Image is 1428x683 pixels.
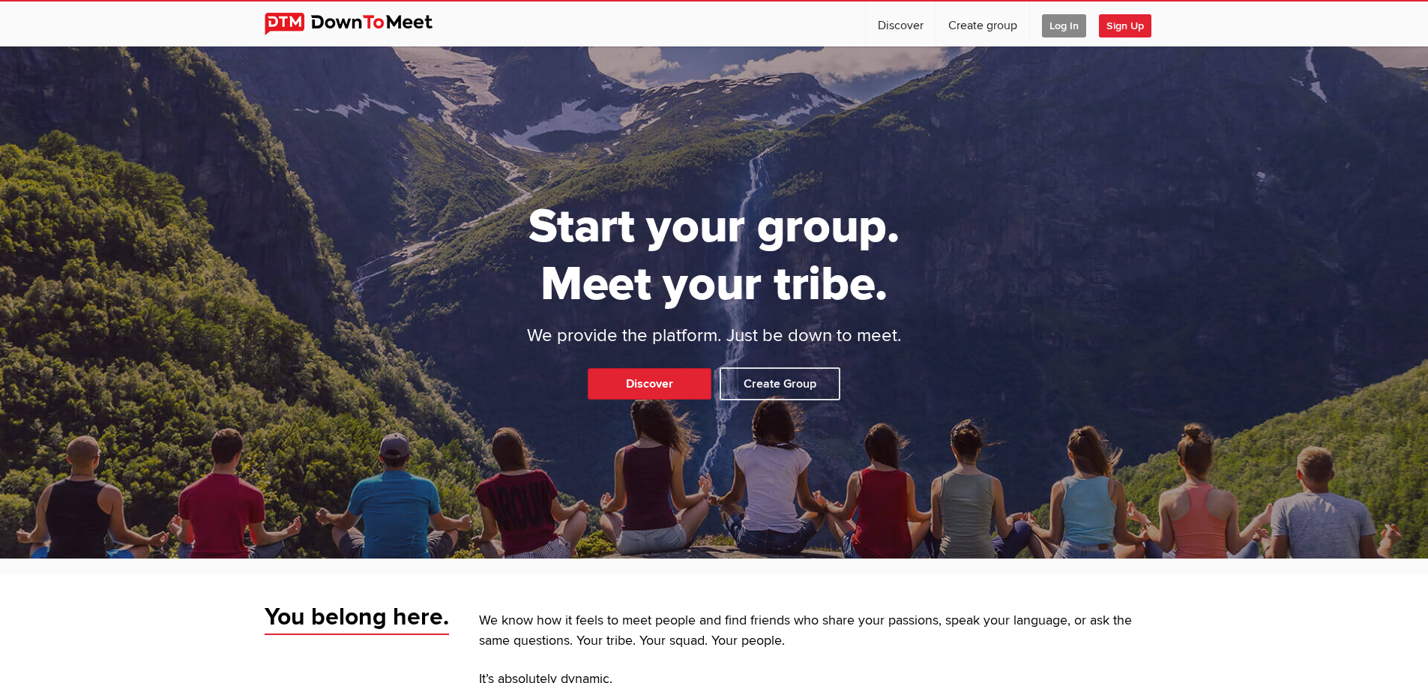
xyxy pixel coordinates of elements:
[265,13,456,35] img: DownToMeet
[265,602,449,635] span: You belong here.
[471,198,958,313] h1: Start your group. Meet your tribe.
[1030,1,1098,46] a: Log In
[720,367,840,400] a: Create Group
[936,1,1029,46] a: Create group
[866,1,936,46] a: Discover
[588,368,711,400] a: Discover
[479,611,1164,652] p: We know how it feels to meet people and find friends who share your passions, speak your language...
[1099,14,1151,37] span: Sign Up
[1042,14,1086,37] span: Log In
[1099,1,1163,46] a: Sign Up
